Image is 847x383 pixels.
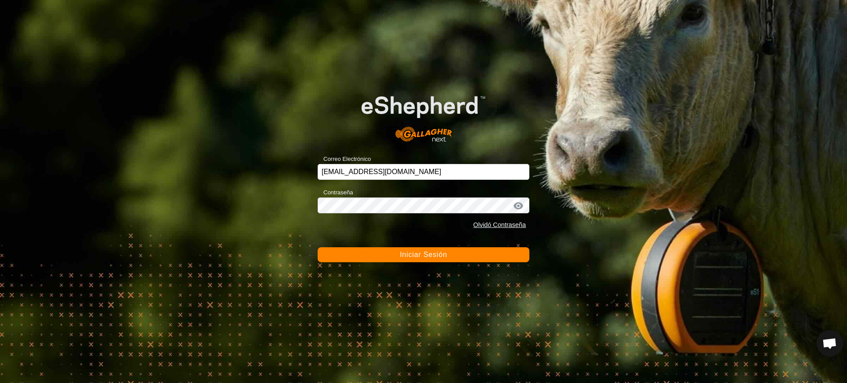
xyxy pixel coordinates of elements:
img: Logo de eShepherd [339,78,508,151]
label: Correo Electrónico [318,155,371,164]
button: Iniciar Sesión [318,247,529,262]
label: Contraseña [318,188,353,197]
a: Olvidó Contraseña [473,221,526,228]
span: Iniciar Sesión [400,251,447,258]
input: Correo Electrónico [318,164,529,180]
div: Chat abierto [817,330,843,357]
